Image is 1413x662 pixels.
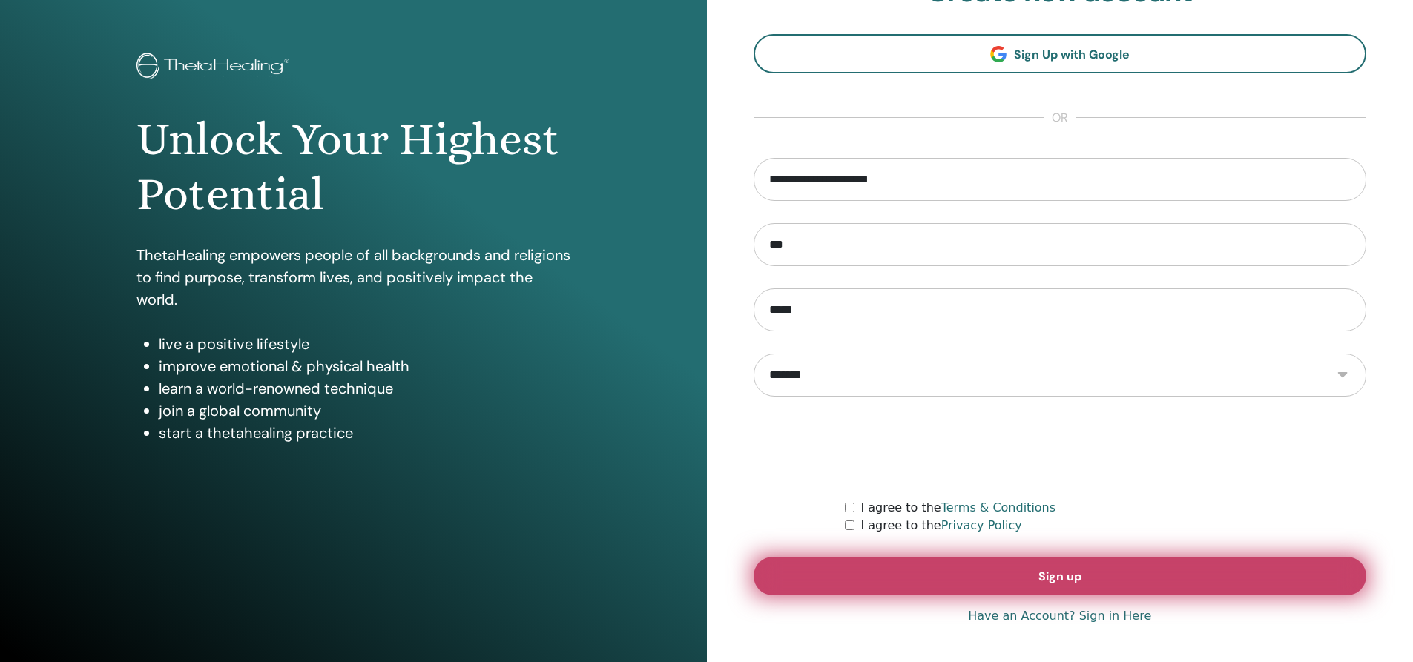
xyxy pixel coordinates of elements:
[947,419,1173,477] iframe: reCAPTCHA
[860,517,1021,534] label: I agree to the
[754,557,1367,595] button: Sign up
[860,499,1055,517] label: I agree to the
[159,422,570,444] li: start a thetahealing practice
[968,607,1151,625] a: Have an Account? Sign in Here
[941,500,1055,514] a: Terms & Conditions
[941,518,1022,532] a: Privacy Policy
[136,244,570,311] p: ThetaHealing empowers people of all backgrounds and religions to find purpose, transform lives, a...
[136,112,570,222] h1: Unlock Your Highest Potential
[1014,47,1130,62] span: Sign Up with Google
[159,355,570,377] li: improve emotional & physical health
[1038,569,1081,584] span: Sign up
[159,333,570,355] li: live a positive lifestyle
[754,34,1367,73] a: Sign Up with Google
[159,400,570,422] li: join a global community
[159,377,570,400] li: learn a world-renowned technique
[1044,109,1076,127] span: or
